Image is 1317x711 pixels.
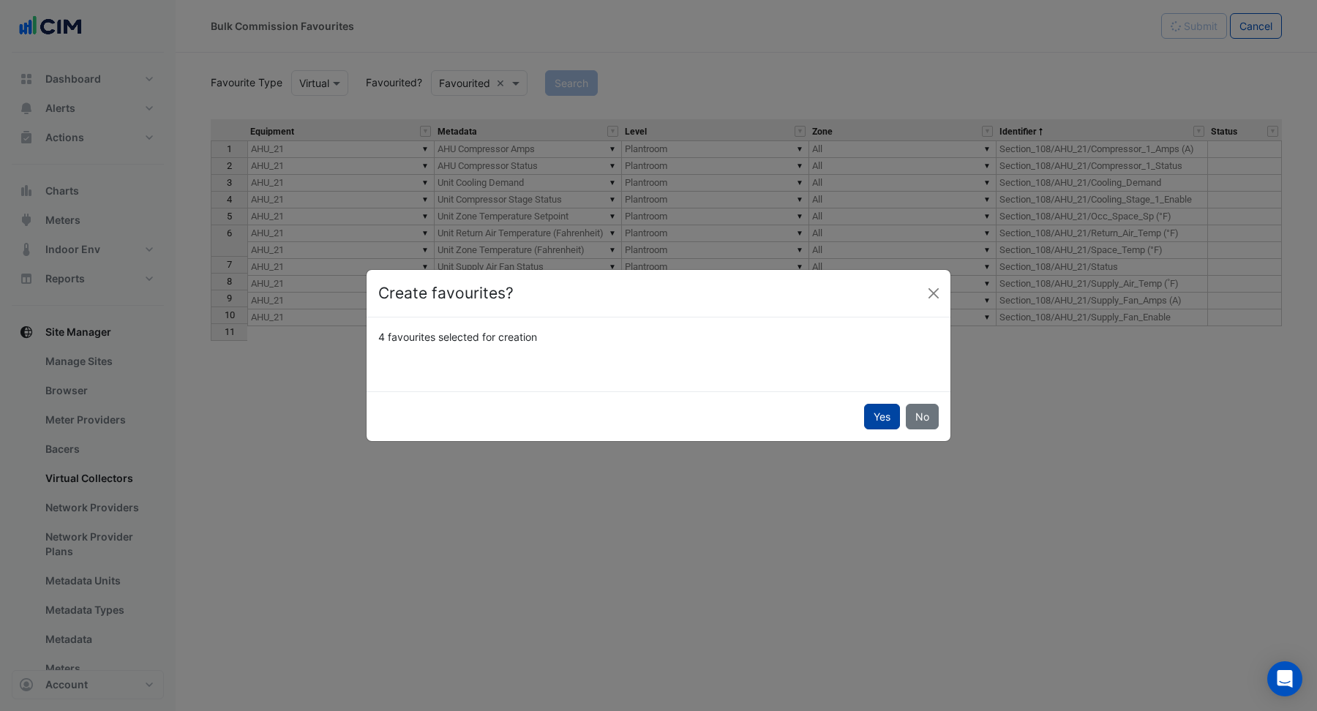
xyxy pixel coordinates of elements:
[906,404,939,429] button: No
[923,282,945,304] button: Close
[369,329,948,345] div: 4 favourites selected for creation
[1267,661,1302,696] div: Open Intercom Messenger
[378,282,514,305] h4: Create favourites?
[864,404,900,429] button: Yes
